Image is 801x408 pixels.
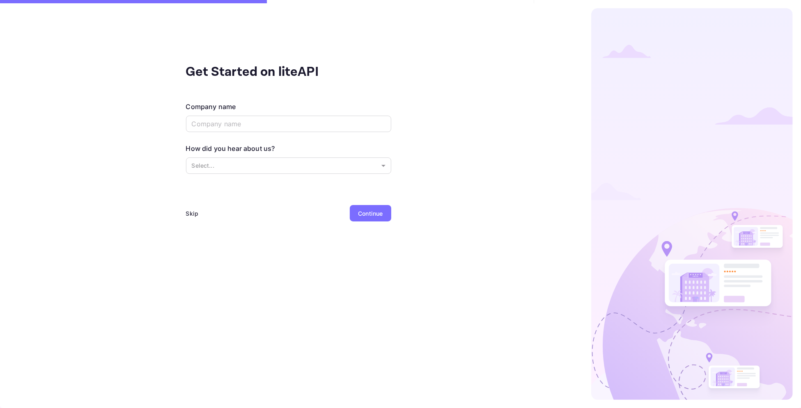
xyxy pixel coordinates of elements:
div: Company name [186,102,236,112]
img: logo [591,8,793,400]
div: Continue [358,209,383,218]
div: Without label [186,157,391,174]
div: How did you hear about us? [186,144,275,153]
p: Select... [192,161,378,170]
div: Skip [186,209,199,218]
input: Company name [186,116,391,132]
div: Get Started on liteAPI [186,62,350,82]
